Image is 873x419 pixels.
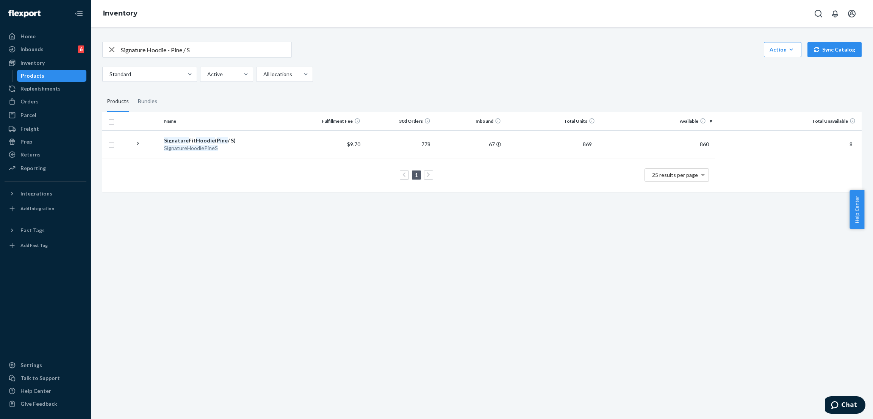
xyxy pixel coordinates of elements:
span: 869 [580,141,595,147]
a: Prep [5,136,86,148]
input: Search inventory by name or sku [121,42,291,57]
a: Inventory [103,9,138,17]
a: Parcel [5,109,86,121]
button: Sync Catalog [807,42,862,57]
input: Active [207,70,207,78]
div: Fast Tags [20,227,45,234]
a: Add Integration [5,203,86,215]
td: 67 [433,130,504,158]
span: 25 results per page [652,172,698,178]
th: Total Unavailable [715,112,862,130]
div: Add Integration [20,205,54,212]
a: Page 1 is your current page [413,172,419,178]
ol: breadcrumbs [97,3,144,25]
th: Name [161,112,293,130]
button: Talk to Support [5,372,86,384]
a: Add Fast Tag [5,239,86,252]
em: Pine [217,137,228,144]
div: Prep [20,138,32,145]
div: Give Feedback [20,400,57,408]
div: Freight [20,125,39,133]
div: Action [770,46,796,53]
div: Home [20,33,36,40]
a: Freight [5,123,86,135]
a: Home [5,30,86,42]
button: Open notifications [828,6,843,21]
a: Returns [5,149,86,161]
a: Settings [5,359,86,371]
span: $9.70 [347,141,360,147]
a: Reporting [5,162,86,174]
div: 6 [78,45,84,53]
em: SignatureHoodiePineS [164,145,218,151]
div: Talk to Support [20,374,60,382]
span: 8 [846,141,856,147]
div: Fit ( / S) [164,137,290,144]
img: Flexport logo [8,10,41,17]
iframe: Opens a widget where you can chat to one of our agents [825,396,865,415]
button: Give Feedback [5,398,86,410]
button: Help Center [850,190,864,229]
a: Help Center [5,385,86,397]
div: Integrations [20,190,52,197]
a: Replenishments [5,83,86,95]
div: Help Center [20,387,51,395]
button: Close Navigation [71,6,86,21]
div: Reporting [20,164,46,172]
div: Bundles [138,91,157,112]
em: Signature [164,137,189,144]
th: Inbound [433,112,504,130]
div: Inventory [20,59,45,67]
th: Available [598,112,715,130]
a: Orders [5,95,86,108]
a: Inbounds6 [5,43,86,55]
button: Fast Tags [5,224,86,236]
th: Total Units [504,112,598,130]
button: Integrations [5,188,86,200]
div: Orders [20,98,39,105]
button: Open account menu [844,6,859,21]
a: Products [17,70,87,82]
td: 778 [363,130,434,158]
span: 860 [697,141,712,147]
div: Settings [20,361,42,369]
button: Action [764,42,801,57]
button: Open Search Box [811,6,826,21]
div: Inbounds [20,45,44,53]
em: Hoodie [196,137,215,144]
div: Products [107,91,129,112]
div: Add Fast Tag [20,242,48,249]
div: Returns [20,151,41,158]
div: Replenishments [20,85,61,92]
div: Products [21,72,44,80]
div: Parcel [20,111,36,119]
th: Fulfillment Fee [293,112,363,130]
th: 30d Orders [363,112,434,130]
a: Inventory [5,57,86,69]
